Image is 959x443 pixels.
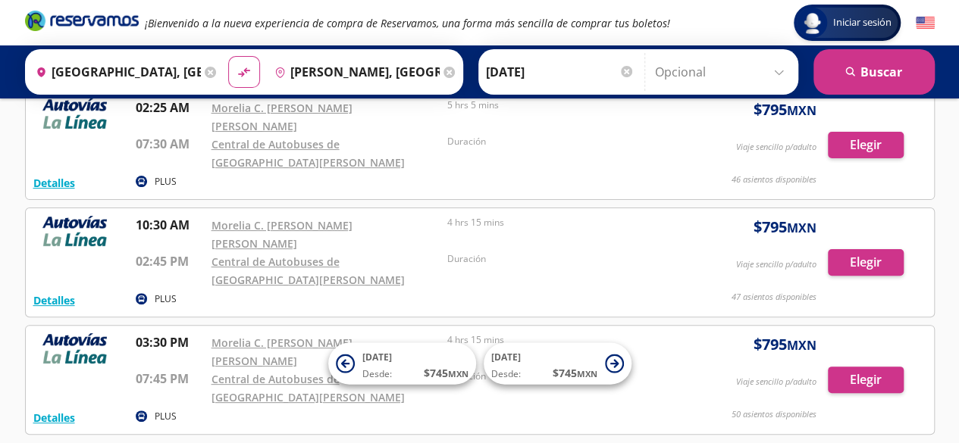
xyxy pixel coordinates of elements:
button: English [916,14,935,33]
i: Brand Logo [25,9,139,32]
a: Morelia C. [PERSON_NAME] [PERSON_NAME] [212,335,353,368]
button: [DATE]Desde:$745MXN [328,343,476,385]
p: 47 asientos disponibles [732,291,816,304]
a: Brand Logo [25,9,139,36]
span: Iniciar sesión [827,15,898,30]
small: MXN [577,368,597,379]
p: Viaje sencillo p/adulto [736,376,816,388]
p: 07:30 AM [136,135,204,153]
small: MXN [448,368,469,379]
button: Detalles [33,175,75,191]
span: $ 795 [754,98,816,121]
span: Desde: [362,367,392,381]
p: 4 hrs 15 mins [447,333,676,347]
a: Morelia C. [PERSON_NAME] [PERSON_NAME] [212,218,353,251]
input: Buscar Origen [30,53,201,91]
span: $ 745 [424,365,469,381]
p: 46 asientos disponibles [732,173,816,186]
p: Duración [447,135,676,148]
img: RESERVAMOS [33,98,117,129]
button: Elegir [828,249,904,276]
button: Elegir [828,132,904,158]
input: Buscar Destino [268,53,440,91]
p: Viaje sencillo p/adulto [736,258,816,271]
span: $ 745 [553,365,597,381]
p: 5 hrs 5 mins [447,98,676,112]
p: 50 asientos disponibles [732,408,816,421]
button: [DATE]Desde:$745MXN [484,343,631,385]
p: Viaje sencillo p/adulto [736,141,816,154]
button: Buscar [813,49,935,95]
p: 03:30 PM [136,333,204,351]
button: Detalles [33,292,75,308]
a: Central de Autobuses de [GEOGRAPHIC_DATA][PERSON_NAME] [212,137,405,170]
a: Morelia C. [PERSON_NAME] [PERSON_NAME] [212,101,353,133]
p: 10:30 AM [136,216,204,234]
span: $ 795 [754,333,816,356]
span: Desde: [491,367,521,381]
a: Central de Autobuses de [GEOGRAPHIC_DATA][PERSON_NAME] [212,372,405,404]
p: Duración [447,252,676,266]
p: PLUS [155,175,177,189]
p: 02:25 AM [136,98,204,117]
p: 02:45 PM [136,252,204,270]
span: $ 795 [754,216,816,239]
small: MXN [787,337,816,354]
input: Elegir Fecha [486,53,635,91]
p: PLUS [155,410,177,423]
input: Opcional [655,53,791,91]
em: ¡Bienvenido a la nueva experiencia de compra de Reservamos, una forma más sencilla de comprar tus... [145,16,670,30]
span: [DATE] [491,351,521,363]
small: MXN [787,102,816,119]
p: 07:45 PM [136,370,204,388]
img: RESERVAMOS [33,216,117,246]
button: Detalles [33,410,75,426]
p: PLUS [155,292,177,306]
p: 4 hrs 15 mins [447,216,676,229]
a: Central de Autobuses de [GEOGRAPHIC_DATA][PERSON_NAME] [212,254,405,287]
button: Elegir [828,367,904,393]
small: MXN [787,220,816,236]
span: [DATE] [362,351,392,363]
img: RESERVAMOS [33,333,117,363]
